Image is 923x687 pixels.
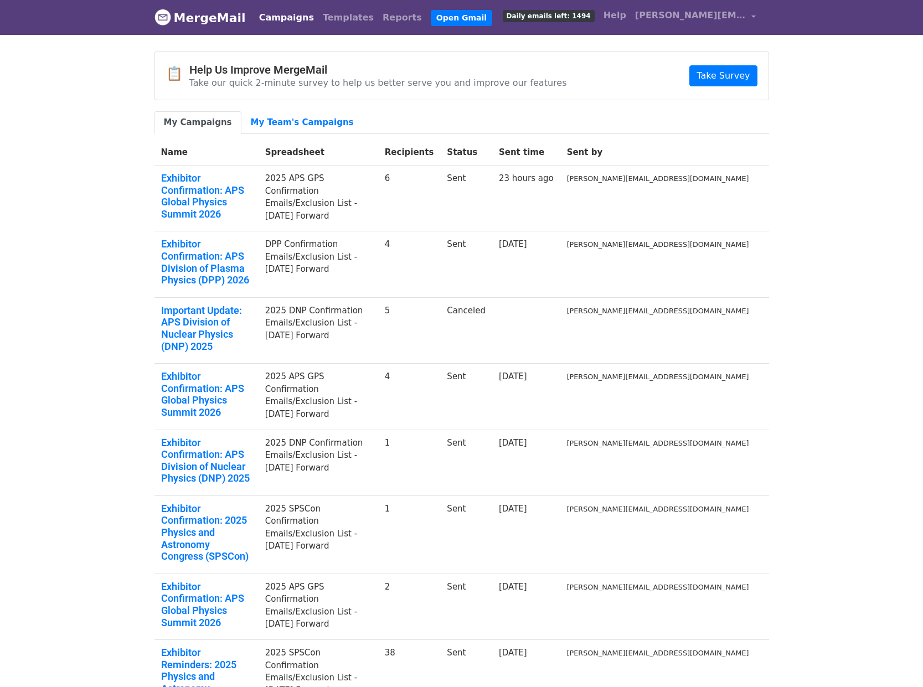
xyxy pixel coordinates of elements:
[503,10,595,22] span: Daily emails left: 1494
[378,231,441,297] td: 4
[154,111,241,134] a: My Campaigns
[166,66,189,82] span: 📋
[189,77,567,89] p: Take our quick 2-minute survey to help us better serve you and improve our features
[567,240,749,249] small: [PERSON_NAME][EMAIL_ADDRESS][DOMAIN_NAME]
[161,238,252,286] a: Exhibitor Confirmation: APS Division of Plasma Physics (DPP) 2026
[567,439,749,447] small: [PERSON_NAME][EMAIL_ADDRESS][DOMAIN_NAME]
[492,140,560,166] th: Sent time
[440,166,492,231] td: Sent
[259,574,378,639] td: 2025 APS GPS Confirmation Emails/Exclusion List - [DATE] Forward
[259,495,378,574] td: 2025 SPSCon Confirmation Emails/Exclusion List - [DATE] Forward
[259,140,378,166] th: Spreadsheet
[499,239,527,249] a: [DATE]
[161,304,252,352] a: Important Update: APS Division of Nuclear Physics (DNP) 2025
[378,574,441,639] td: 2
[255,7,318,29] a: Campaigns
[599,4,631,27] a: Help
[154,9,171,25] img: MergeMail logo
[499,173,554,183] a: 23 hours ago
[567,373,749,381] small: [PERSON_NAME][EMAIL_ADDRESS][DOMAIN_NAME]
[378,430,441,495] td: 1
[567,649,749,657] small: [PERSON_NAME][EMAIL_ADDRESS][DOMAIN_NAME]
[499,371,527,381] a: [DATE]
[440,495,492,574] td: Sent
[241,111,363,134] a: My Team's Campaigns
[259,166,378,231] td: 2025 APS GPS Confirmation Emails/Exclusion List - [DATE] Forward
[378,364,441,430] td: 4
[161,370,252,418] a: Exhibitor Confirmation: APS Global Physics Summit 2026
[189,63,567,76] h4: Help Us Improve MergeMail
[631,4,760,30] a: [PERSON_NAME][EMAIL_ADDRESS][DOMAIN_NAME]
[440,574,492,639] td: Sent
[635,9,746,22] span: [PERSON_NAME][EMAIL_ADDRESS][DOMAIN_NAME]
[161,581,252,628] a: Exhibitor Confirmation: APS Global Physics Summit 2026
[378,166,441,231] td: 6
[567,583,749,591] small: [PERSON_NAME][EMAIL_ADDRESS][DOMAIN_NAME]
[161,437,252,484] a: Exhibitor Confirmation: APS Division of Nuclear Physics (DNP) 2025
[440,297,492,363] td: Canceled
[259,297,378,363] td: 2025 DNP Confirmation Emails/Exclusion List - [DATE] Forward
[161,172,252,220] a: Exhibitor Confirmation: APS Global Physics Summit 2026
[499,648,527,658] a: [DATE]
[567,307,749,315] small: [PERSON_NAME][EMAIL_ADDRESS][DOMAIN_NAME]
[499,582,527,592] a: [DATE]
[431,10,492,26] a: Open Gmail
[378,140,441,166] th: Recipients
[440,140,492,166] th: Status
[378,495,441,574] td: 1
[499,504,527,514] a: [DATE]
[440,231,492,297] td: Sent
[560,140,756,166] th: Sent by
[499,438,527,448] a: [DATE]
[259,231,378,297] td: DPP Confirmation Emails/Exclusion List - [DATE] Forward
[378,7,426,29] a: Reports
[689,65,757,86] a: Take Survey
[154,140,259,166] th: Name
[498,4,599,27] a: Daily emails left: 1494
[440,430,492,495] td: Sent
[567,505,749,513] small: [PERSON_NAME][EMAIL_ADDRESS][DOMAIN_NAME]
[440,364,492,430] td: Sent
[318,7,378,29] a: Templates
[259,364,378,430] td: 2025 APS GPS Confirmation Emails/Exclusion List - [DATE] Forward
[567,174,749,183] small: [PERSON_NAME][EMAIL_ADDRESS][DOMAIN_NAME]
[161,503,252,562] a: Exhibitor Confirmation: 2025 Physics and Astronomy Congress (SPSCon)
[259,430,378,495] td: 2025 DNP Confirmation Emails/Exclusion List - [DATE] Forward
[154,6,246,29] a: MergeMail
[378,297,441,363] td: 5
